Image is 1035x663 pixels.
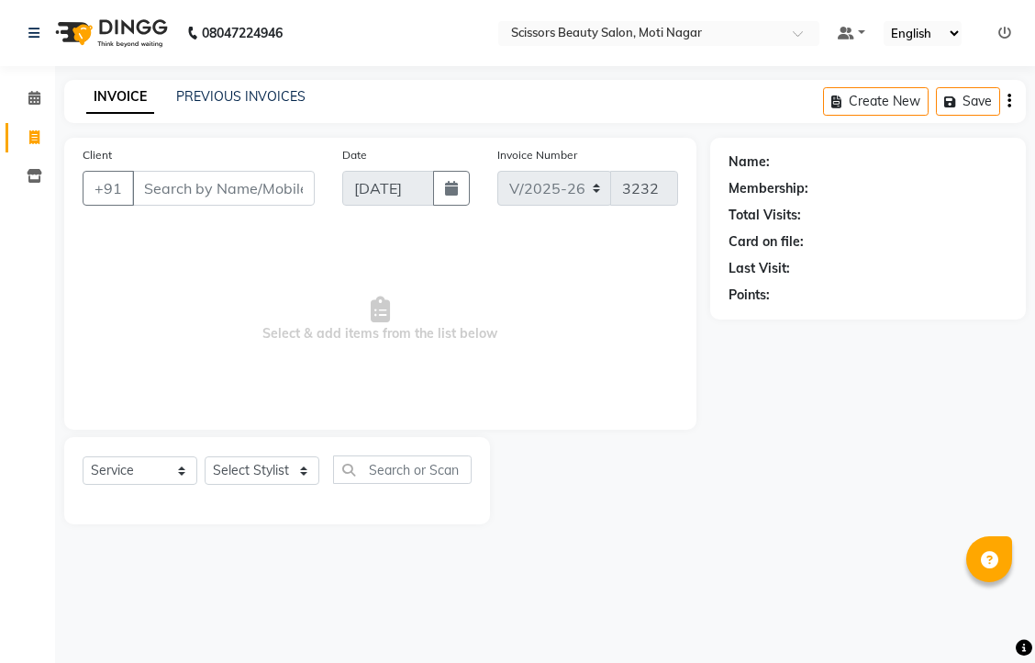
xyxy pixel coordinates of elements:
[823,87,929,116] button: Create New
[729,206,801,225] div: Total Visits:
[47,7,172,59] img: logo
[729,286,770,305] div: Points:
[729,179,808,198] div: Membership:
[729,152,770,172] div: Name:
[83,171,134,206] button: +91
[497,147,577,163] label: Invoice Number
[83,228,678,411] span: Select & add items from the list below
[333,455,472,484] input: Search or Scan
[729,232,804,252] div: Card on file:
[202,7,283,59] b: 08047224946
[729,259,790,278] div: Last Visit:
[936,87,1000,116] button: Save
[132,171,315,206] input: Search by Name/Mobile/Email/Code
[176,88,306,105] a: PREVIOUS INVOICES
[86,81,154,114] a: INVOICE
[342,147,367,163] label: Date
[958,590,1017,645] iframe: chat widget
[83,147,112,163] label: Client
